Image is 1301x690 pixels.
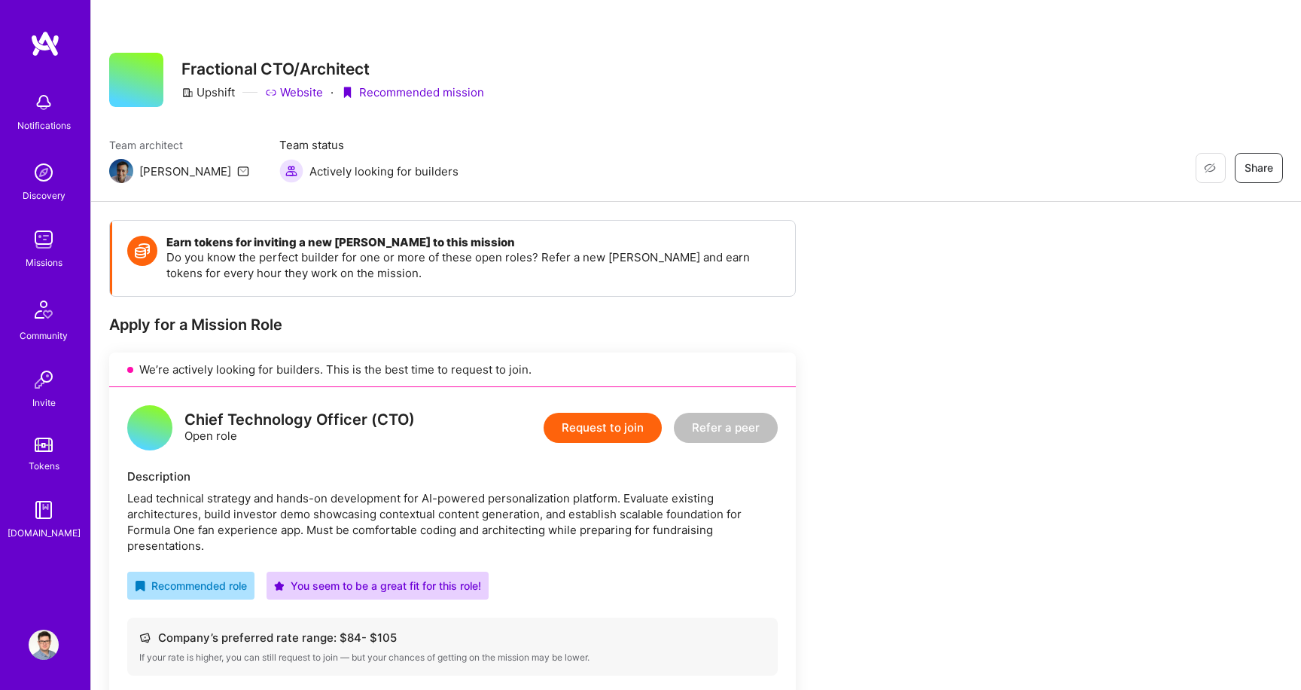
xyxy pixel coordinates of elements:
img: guide book [29,495,59,525]
div: [DOMAIN_NAME] [8,525,81,541]
span: Team status [279,137,459,153]
i: icon Mail [237,165,249,177]
div: Tokens [29,458,59,474]
i: icon EyeClosed [1204,162,1216,174]
div: Upshift [181,84,235,100]
div: Community [20,328,68,343]
button: Request to join [544,413,662,443]
div: You seem to be a great fit for this role! [274,578,481,594]
a: Website [265,84,323,100]
button: Refer a peer [674,413,778,443]
div: Open role [184,412,415,444]
i: icon RecommendedBadge [135,581,145,591]
img: Token icon [127,236,157,266]
img: Team Architect [109,159,133,183]
div: Description [127,469,778,484]
span: Team architect [109,137,249,153]
div: Recommended role [135,578,247,594]
div: Apply for a Mission Role [109,315,796,334]
div: Lead technical strategy and hands-on development for AI-powered personalization platform. Evaluat... [127,490,778,554]
img: teamwork [29,224,59,255]
div: If your rate is higher, you can still request to join — but your chances of getting on the missio... [139,652,766,664]
img: bell [29,87,59,118]
img: Invite [29,365,59,395]
div: Invite [32,395,56,411]
div: Chief Technology Officer (CTO) [184,412,415,428]
a: User Avatar [25,630,62,660]
div: Discovery [23,188,66,203]
div: Missions [26,255,62,270]
img: User Avatar [29,630,59,660]
img: discovery [29,157,59,188]
div: [PERSON_NAME] [139,163,231,179]
i: icon CompanyGray [181,87,193,99]
div: Recommended mission [341,84,484,100]
div: We’re actively looking for builders. This is the best time to request to join. [109,353,796,387]
span: Share [1245,160,1273,176]
div: · [331,84,334,100]
i: icon PurpleStar [274,581,285,591]
h4: Earn tokens for inviting a new [PERSON_NAME] to this mission [166,236,780,249]
p: Do you know the perfect builder for one or more of these open roles? Refer a new [PERSON_NAME] an... [166,249,780,281]
div: Company’s preferred rate range: $ 84 - $ 105 [139,630,766,646]
button: Share [1235,153,1283,183]
i: icon PurpleRibbon [341,87,353,99]
img: Community [26,292,62,328]
img: Actively looking for builders [279,159,303,183]
img: logo [30,30,60,57]
img: tokens [35,438,53,452]
div: Notifications [17,118,71,133]
i: icon Cash [139,632,151,643]
h3: Fractional CTO/Architect [181,60,484,78]
span: Actively looking for builders [309,163,459,179]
